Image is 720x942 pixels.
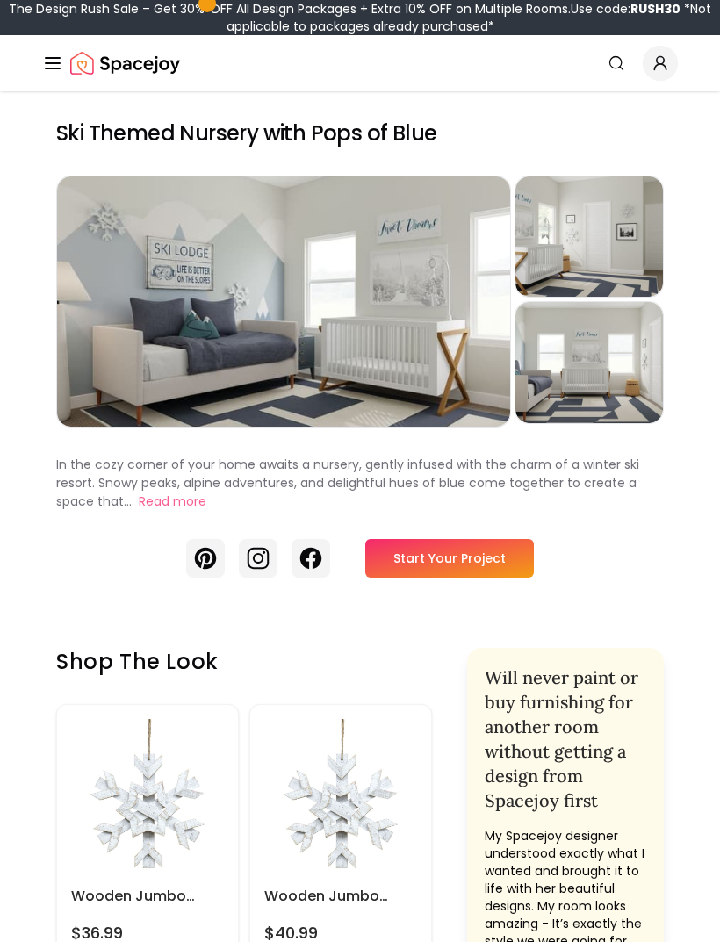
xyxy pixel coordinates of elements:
img: Wooden Jumbo Snowflake Wall Decor-16" image [71,719,224,872]
a: Start Your Project [365,539,534,578]
h6: Wooden Jumbo Snowflake Wall Decor-20" [264,886,417,907]
button: Read more [139,493,206,511]
img: Spacejoy Logo [70,46,180,81]
a: Spacejoy [70,46,180,81]
p: In the cozy corner of your home awaits a nursery, gently infused with the charm of a winter ski r... [56,456,639,510]
h2: Will never paint or buy furnishing for another room without getting a design from Spacejoy first [485,665,646,813]
h6: Wooden Jumbo Snowflake Wall Decor-16" [71,886,224,907]
h3: Shop the look [56,648,432,676]
nav: Global [42,35,678,91]
img: Wooden Jumbo Snowflake Wall Decor-20" image [264,719,417,872]
h2: Ski Themed Nursery with Pops of Blue [56,119,664,147]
